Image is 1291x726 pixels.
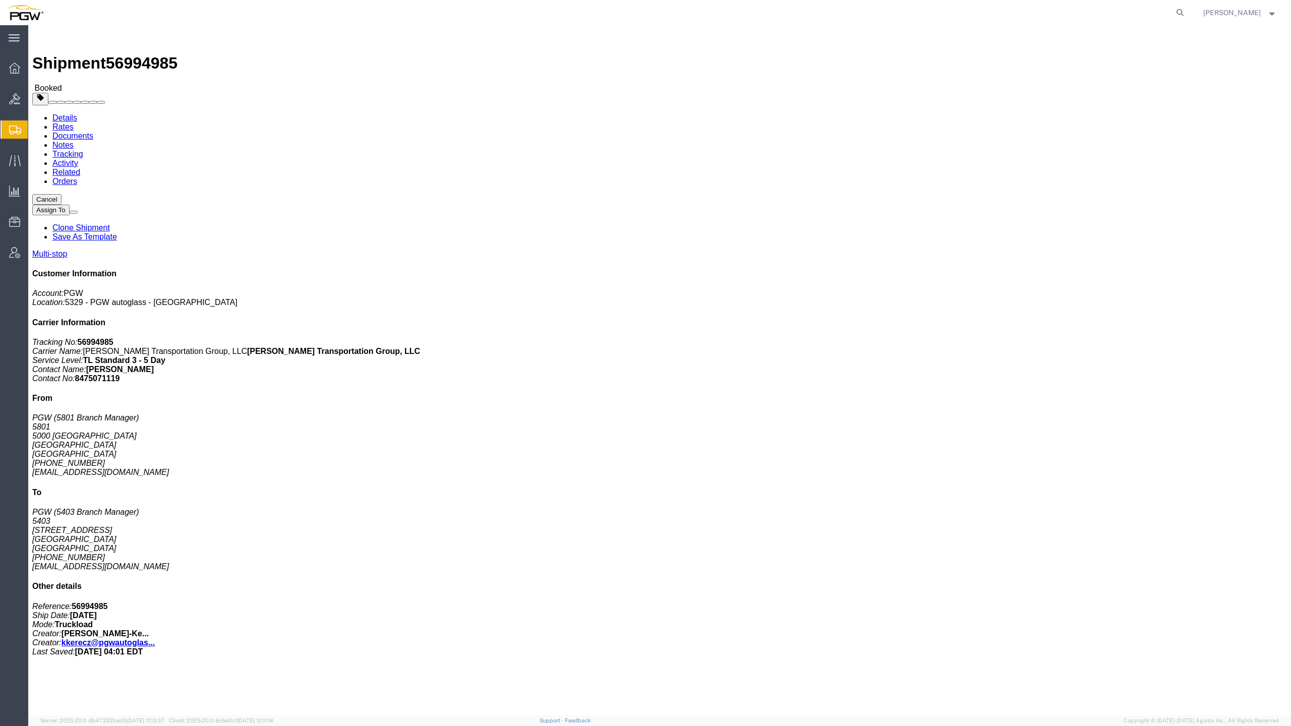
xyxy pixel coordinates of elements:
span: [DATE] 11:13:37 [127,717,164,723]
a: Support [540,717,565,723]
button: [PERSON_NAME] [1203,7,1277,19]
span: Ksenia Gushchina-Kerecz [1203,7,1261,18]
span: Copyright © [DATE]-[DATE] Agistix Inc., All Rights Reserved [1124,716,1279,725]
span: Server: 2025.20.0-db47332bad5 [40,717,164,723]
span: Client: 2025.20.0-8c6e0cf [169,717,273,723]
img: logo [7,5,43,20]
iframe: FS Legacy Container [28,25,1291,715]
a: Feedback [565,717,591,723]
span: [DATE] 12:11:14 [237,717,273,723]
